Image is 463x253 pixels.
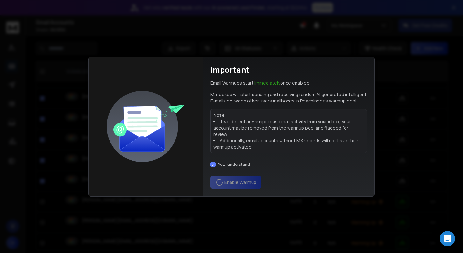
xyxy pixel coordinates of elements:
p: Mailboxes will start sending and receiving random AI generated intelligent E-mails between other ... [210,91,367,104]
div: Open Intercom Messenger [440,231,455,246]
p: Email Warmups start once enabled. [210,80,310,86]
li: If we detect any suspicious email activity from your inbox, your account may be removed from the ... [213,118,364,137]
h1: Important [210,65,249,75]
li: Additionally, email accounts without MX records will not have their warmup activated. [213,137,364,150]
span: Immediately [254,80,280,86]
p: Note: [213,112,364,118]
label: Yes, I understand [218,162,250,167]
